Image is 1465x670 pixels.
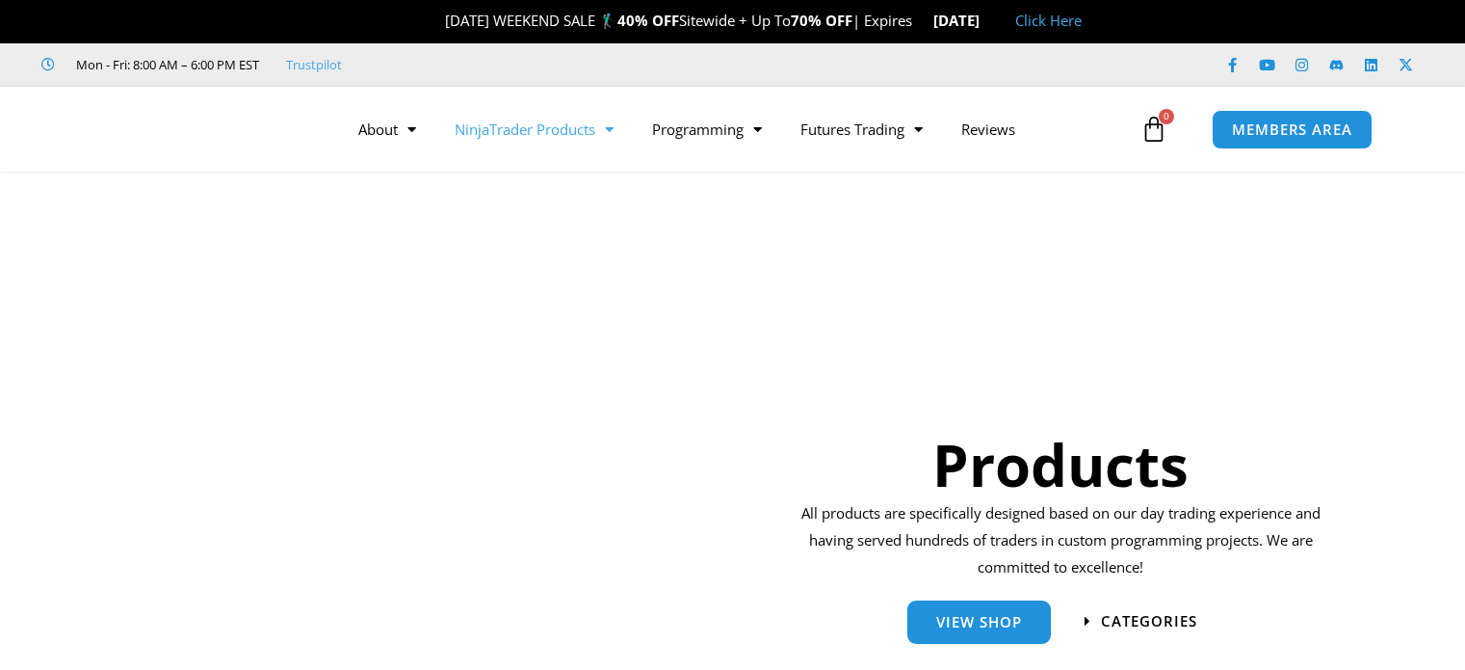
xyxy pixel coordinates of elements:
a: Reviews [942,107,1034,151]
img: 🏭 [981,13,995,28]
nav: Menu [339,107,1136,151]
span: [DATE] WEEKEND SALE 🏌️‍♂️ Sitewide + Up To | Expires [425,11,932,30]
strong: [DATE] [933,11,996,30]
a: About [339,107,435,151]
img: LogoAI | Affordable Indicators – NinjaTrader [71,94,278,164]
span: MEMBERS AREA [1232,122,1352,137]
span: categories [1101,614,1197,629]
a: 0 [1112,101,1196,157]
h1: Products [795,424,1327,505]
span: 0 [1159,109,1174,124]
a: Trustpilot [286,53,342,76]
p: All products are specifically designed based on our day trading experience and having served hund... [795,500,1327,581]
img: 🎉 [430,13,444,28]
img: ⌛ [914,13,929,28]
span: View Shop [936,615,1022,630]
a: Futures Trading [781,107,942,151]
span: Mon - Fri: 8:00 AM – 6:00 PM EST [71,53,259,76]
a: View Shop [907,601,1051,644]
a: Click Here [1015,11,1082,30]
a: NinjaTrader Products [435,107,633,151]
strong: 40% OFF [617,11,679,30]
a: Programming [633,107,781,151]
strong: 70% OFF [791,11,852,30]
a: categories [1085,614,1197,629]
a: MEMBERS AREA [1212,110,1373,149]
